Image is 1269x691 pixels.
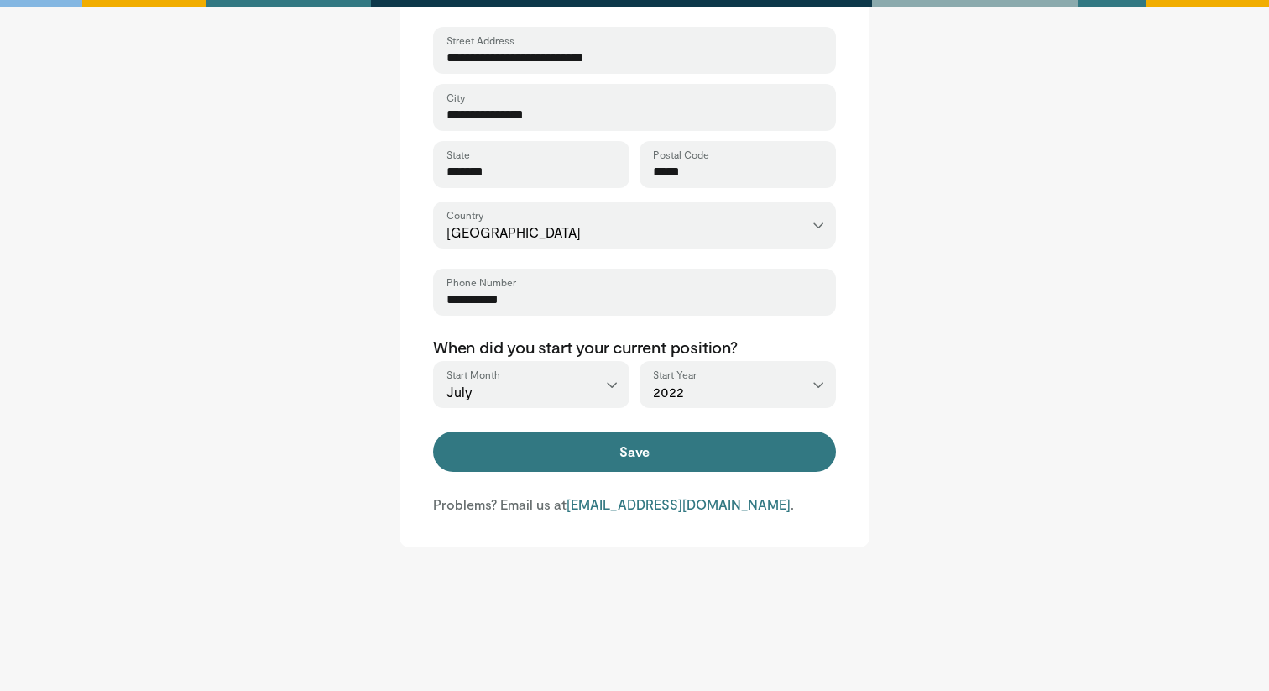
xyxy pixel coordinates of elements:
label: State [446,148,470,161]
label: Phone Number [446,275,516,289]
button: Save [433,432,836,472]
label: City [446,91,465,104]
p: When did you start your current position? [433,336,836,358]
p: Problems? Email us at . [433,495,836,514]
a: [EMAIL_ADDRESS][DOMAIN_NAME] [567,496,791,512]
label: Street Address [446,34,514,47]
label: Postal Code [653,148,709,161]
